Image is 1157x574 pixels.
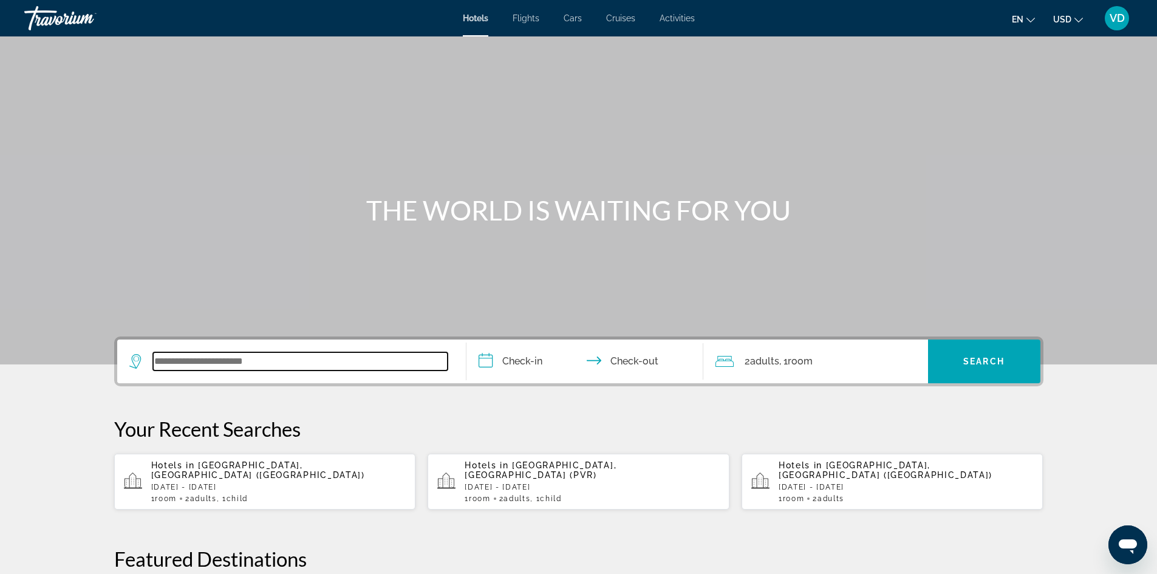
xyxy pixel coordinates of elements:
[190,494,217,503] span: Adults
[513,13,539,23] a: Flights
[469,494,491,503] span: Room
[151,483,406,491] p: [DATE] - [DATE]
[779,460,992,480] span: [GEOGRAPHIC_DATA], [GEOGRAPHIC_DATA] ([GEOGRAPHIC_DATA])
[465,494,490,503] span: 1
[117,340,1040,383] div: Search widget
[151,460,365,480] span: [GEOGRAPHIC_DATA], [GEOGRAPHIC_DATA] ([GEOGRAPHIC_DATA])
[703,340,928,383] button: Travelers: 2 adults, 0 children
[428,453,729,510] button: Hotels in [GEOGRAPHIC_DATA], [GEOGRAPHIC_DATA] (PVR)[DATE] - [DATE]1Room2Adults, 1Child
[742,453,1043,510] button: Hotels in [GEOGRAPHIC_DATA], [GEOGRAPHIC_DATA] ([GEOGRAPHIC_DATA])[DATE] - [DATE]1Room2Adults
[660,13,695,23] a: Activities
[788,355,813,367] span: Room
[465,460,508,470] span: Hotels in
[463,13,488,23] a: Hotels
[779,483,1034,491] p: [DATE] - [DATE]
[151,460,195,470] span: Hotels in
[928,340,1040,383] button: Search
[217,494,248,503] span: , 1
[813,494,844,503] span: 2
[1053,10,1083,28] button: Change currency
[499,494,531,503] span: 2
[227,494,248,503] span: Child
[1053,15,1071,24] span: USD
[530,494,561,503] span: , 1
[817,494,844,503] span: Adults
[465,460,616,480] span: [GEOGRAPHIC_DATA], [GEOGRAPHIC_DATA] (PVR)
[503,494,530,503] span: Adults
[351,194,807,226] h1: THE WORLD IS WAITING FOR YOU
[24,2,146,34] a: Travorium
[114,547,1043,571] h2: Featured Destinations
[779,494,804,503] span: 1
[151,494,177,503] span: 1
[114,417,1043,441] p: Your Recent Searches
[155,494,177,503] span: Room
[1101,5,1133,31] button: User Menu
[1110,12,1125,24] span: VD
[564,13,582,23] a: Cars
[606,13,635,23] a: Cruises
[1012,10,1035,28] button: Change language
[185,494,217,503] span: 2
[750,355,779,367] span: Adults
[963,357,1005,366] span: Search
[1012,15,1023,24] span: en
[466,340,703,383] button: Check in and out dates
[745,353,779,370] span: 2
[779,460,822,470] span: Hotels in
[540,494,561,503] span: Child
[1108,525,1147,564] iframe: Button to launch messaging window
[114,453,416,510] button: Hotels in [GEOGRAPHIC_DATA], [GEOGRAPHIC_DATA] ([GEOGRAPHIC_DATA])[DATE] - [DATE]1Room2Adults, 1C...
[779,353,813,370] span: , 1
[465,483,720,491] p: [DATE] - [DATE]
[783,494,805,503] span: Room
